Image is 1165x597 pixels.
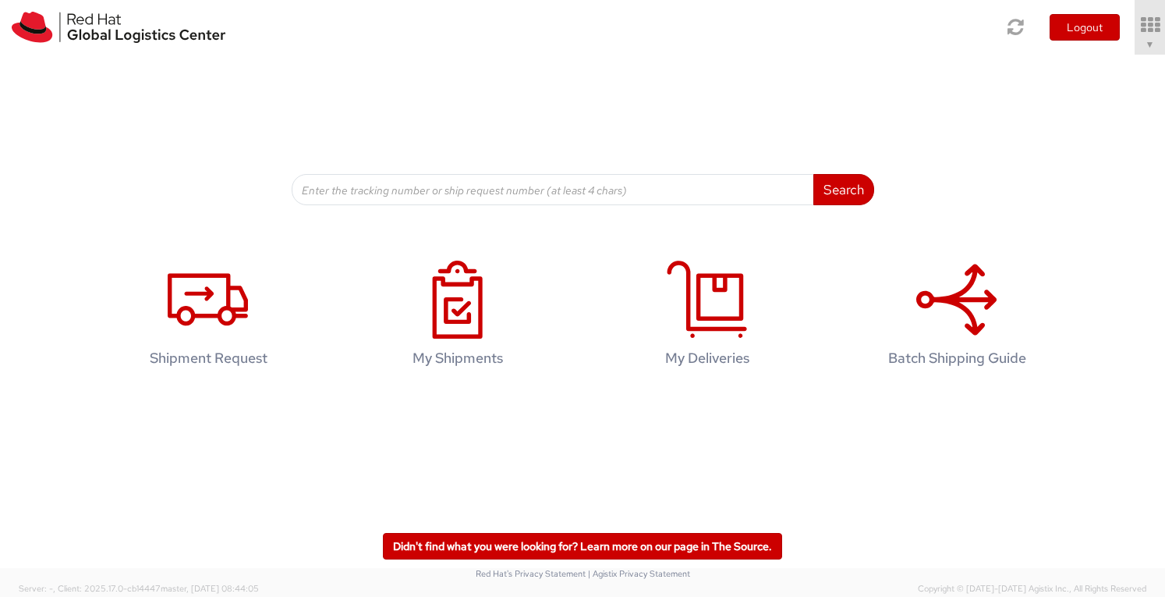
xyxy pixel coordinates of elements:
[108,350,309,366] h4: Shipment Request
[1146,38,1155,51] span: ▼
[918,583,1146,595] span: Copyright © [DATE]-[DATE] Agistix Inc., All Rights Reserved
[840,244,1074,390] a: Batch Shipping Guide
[357,350,558,366] h4: My Shipments
[607,350,808,366] h4: My Deliveries
[292,174,814,205] input: Enter the tracking number or ship request number (at least 4 chars)
[856,350,1057,366] h4: Batch Shipping Guide
[588,568,690,579] a: | Agistix Privacy Statement
[19,583,55,594] span: Server: -
[161,583,259,594] span: master, [DATE] 08:44:05
[12,12,225,43] img: rh-logistics-00dfa346123c4ec078e1.svg
[341,244,575,390] a: My Shipments
[91,244,325,390] a: Shipment Request
[58,583,259,594] span: Client: 2025.17.0-cb14447
[383,533,782,560] a: Didn't find what you were looking for? Learn more on our page in The Source.
[813,174,874,205] button: Search
[53,583,55,594] span: ,
[1050,14,1120,41] button: Logout
[476,568,586,579] a: Red Hat's Privacy Statement
[590,244,824,390] a: My Deliveries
